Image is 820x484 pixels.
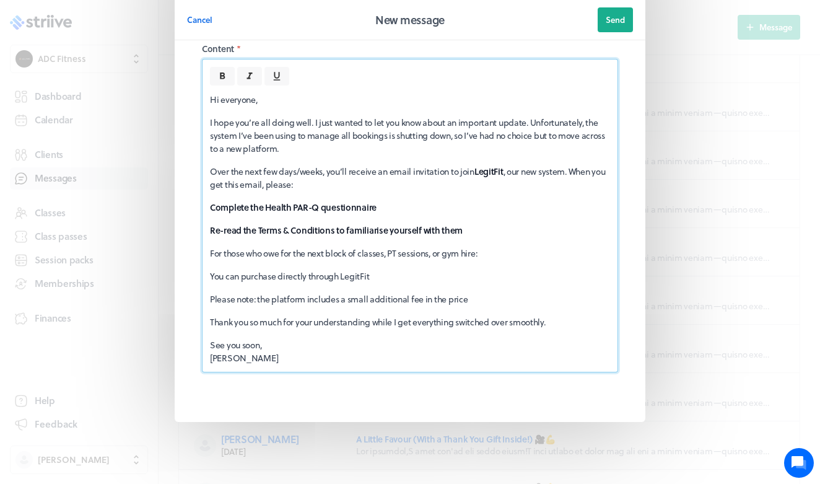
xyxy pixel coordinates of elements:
button: New conversation [19,144,229,169]
p: You can purchase directly through LegitFit [210,270,610,283]
p: I hope you’re all doing well. I just wanted to let you know about an important update. Unfortunat... [210,116,610,155]
p: Hi everyone, [210,93,610,106]
h2: We're here to help. Ask us anything! [19,82,229,122]
strong: Complete the Health PAR-Q questionnaire [210,201,377,214]
button: Cancel [187,7,212,32]
input: Search articles [36,213,221,238]
strong: Re-read the Terms & Conditions to familiarise yourself with them [210,224,463,237]
p: Find an answer quickly [17,193,231,208]
h2: New message [375,11,445,29]
span: Cancel [187,14,212,25]
strong: LegitFit [474,165,504,178]
span: Send [606,14,625,25]
button: Send [598,7,633,32]
p: For those who owe for the next block of classes, PT sessions, or gym hire: [210,247,610,260]
p: Over the next few days/weeks, you’ll receive an email invitation to join , our new system. When y... [210,165,610,191]
label: Content [202,43,618,55]
p: See you soon, [PERSON_NAME] [210,338,610,364]
p: Please note: the platform includes a small additional fee in the price [210,293,610,306]
h1: Hi [PERSON_NAME] [19,60,229,80]
p: Thank you so much for your understanding while I get everything switched over smoothly. [210,315,610,328]
span: New conversation [80,152,149,162]
iframe: gist-messenger-bubble-iframe [784,448,814,478]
